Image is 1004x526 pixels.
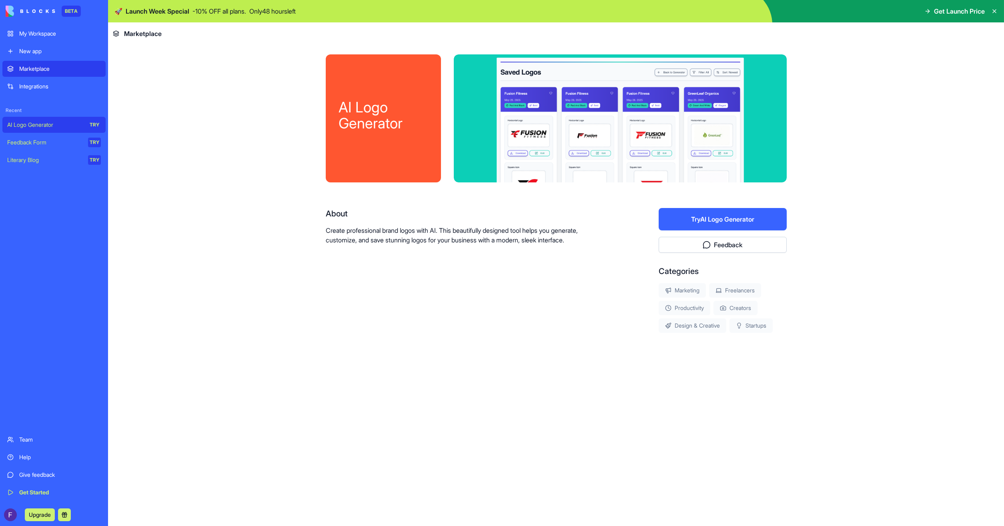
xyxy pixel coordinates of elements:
[339,99,428,131] div: AI Logo Generator
[2,152,106,168] a: Literary BlogTRY
[124,29,162,38] span: Marketplace
[19,82,101,90] div: Integrations
[4,508,17,521] img: ACg8ocJaxA2YQr_C3pabk71dMSWpbbycTEGZEEn5syhA-5sctrnuRA=s96-c
[19,488,101,496] div: Get Started
[2,107,106,114] span: Recent
[659,237,787,253] button: Feedback
[114,6,122,16] span: 🚀
[2,134,106,150] a: Feedback FormTRY
[19,436,101,444] div: Team
[19,471,101,479] div: Give feedback
[2,484,106,500] a: Get Started
[7,121,82,129] div: AI Logo Generator
[326,208,607,219] div: About
[126,6,189,16] span: Launch Week Special
[19,453,101,461] div: Help
[2,432,106,448] a: Team
[713,301,758,315] div: Creators
[2,467,106,483] a: Give feedback
[2,117,106,133] a: AI Logo GeneratorTRY
[88,120,101,130] div: TRY
[659,266,787,277] div: Categories
[249,6,296,16] p: Only 48 hours left
[25,508,55,521] button: Upgrade
[2,449,106,465] a: Help
[2,61,106,77] a: Marketplace
[19,47,101,55] div: New app
[19,65,101,73] div: Marketplace
[88,138,101,147] div: TRY
[659,208,787,230] button: TryAI Logo Generator
[709,283,761,298] div: Freelancers
[19,30,101,38] div: My Workspace
[934,6,985,16] span: Get Launch Price
[6,6,81,17] a: BETA
[659,283,706,298] div: Marketing
[7,138,82,146] div: Feedback Form
[25,510,55,518] a: Upgrade
[2,78,106,94] a: Integrations
[62,6,81,17] div: BETA
[659,318,726,333] div: Design & Creative
[2,26,106,42] a: My Workspace
[7,156,82,164] div: Literary Blog
[88,155,101,165] div: TRY
[729,318,773,333] div: Startups
[6,6,55,17] img: logo
[2,43,106,59] a: New app
[192,6,246,16] p: - 10 % OFF all plans.
[326,226,607,245] p: Create professional brand logos with AI. This beautifully designed tool helps you generate, custo...
[659,301,710,315] div: Productivity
